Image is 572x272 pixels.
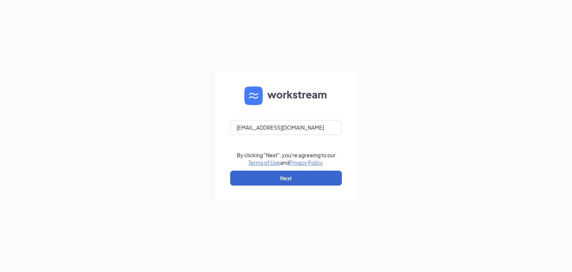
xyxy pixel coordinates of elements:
div: By clicking "Next", you're agreeing to our and . [237,151,336,166]
button: Next [230,171,342,186]
a: Terms of Use [248,159,280,166]
input: Email [230,120,342,135]
a: Privacy Policy [289,159,322,166]
img: WS logo and Workstream text [244,86,328,105]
